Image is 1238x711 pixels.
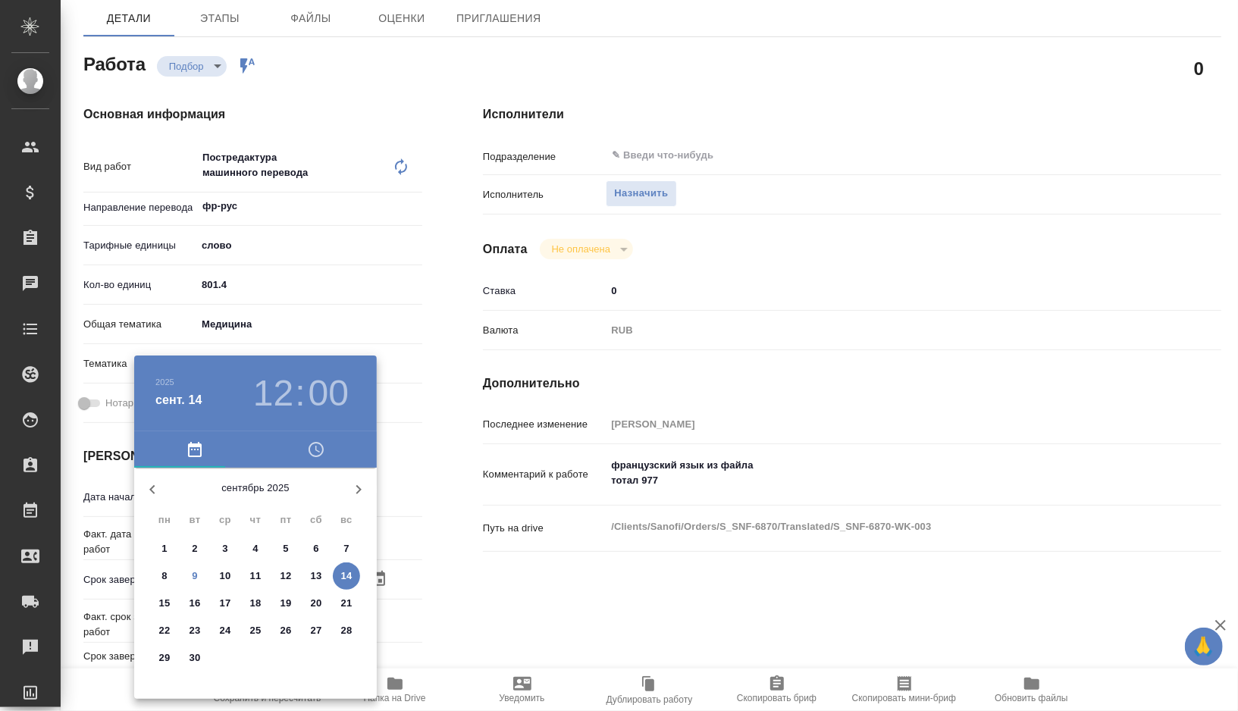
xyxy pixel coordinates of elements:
[333,512,360,528] span: вс
[242,562,269,590] button: 11
[281,596,292,611] p: 19
[250,568,262,584] p: 11
[220,596,231,611] p: 17
[181,590,208,617] button: 16
[272,562,299,590] button: 12
[302,562,330,590] button: 13
[313,541,318,556] p: 6
[250,623,262,638] p: 25
[181,512,208,528] span: вт
[302,512,330,528] span: сб
[281,568,292,584] p: 12
[341,568,353,584] p: 14
[341,623,353,638] p: 28
[181,562,208,590] button: 9
[155,377,174,387] button: 2025
[190,650,201,666] p: 30
[159,596,171,611] p: 15
[272,512,299,528] span: пт
[242,512,269,528] span: чт
[181,644,208,672] button: 30
[159,623,171,638] p: 22
[281,623,292,638] p: 26
[311,623,322,638] p: 27
[181,535,208,562] button: 2
[212,512,239,528] span: ср
[302,535,330,562] button: 6
[151,644,178,672] button: 29
[341,596,353,611] p: 21
[192,541,197,556] p: 2
[220,623,231,638] p: 24
[212,617,239,644] button: 24
[333,562,360,590] button: 14
[272,535,299,562] button: 5
[272,617,299,644] button: 26
[151,590,178,617] button: 15
[295,372,305,415] h3: :
[171,481,340,496] p: сентябрь 2025
[192,568,197,584] p: 9
[343,541,349,556] p: 7
[333,617,360,644] button: 28
[309,372,349,415] button: 00
[253,372,293,415] button: 12
[283,541,288,556] p: 5
[252,541,258,556] p: 4
[181,617,208,644] button: 23
[250,596,262,611] p: 18
[311,568,322,584] p: 13
[151,535,178,562] button: 1
[161,568,167,584] p: 8
[190,596,201,611] p: 16
[190,623,201,638] p: 23
[302,590,330,617] button: 20
[222,541,227,556] p: 3
[161,541,167,556] p: 1
[272,590,299,617] button: 19
[333,590,360,617] button: 21
[155,391,202,409] button: сент. 14
[242,617,269,644] button: 25
[151,617,178,644] button: 22
[212,562,239,590] button: 10
[302,617,330,644] button: 27
[242,535,269,562] button: 4
[220,568,231,584] p: 10
[212,535,239,562] button: 3
[212,590,239,617] button: 17
[333,535,360,562] button: 7
[151,562,178,590] button: 8
[151,512,178,528] span: пн
[311,596,322,611] p: 20
[242,590,269,617] button: 18
[159,650,171,666] p: 29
